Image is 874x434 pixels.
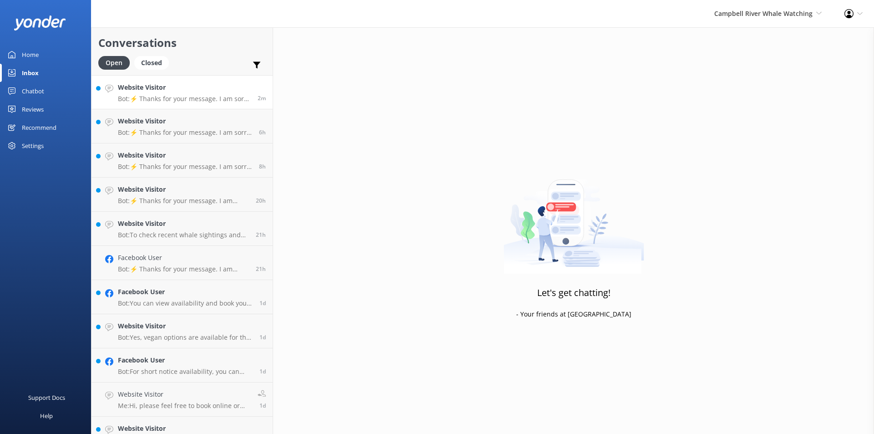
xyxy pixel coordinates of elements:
[118,424,253,434] h4: Website Visitor
[259,163,266,170] span: Sep 29 2025 11:38pm (UTC -07:00) America/Tijuana
[118,231,249,239] p: Bot: To check recent whale sightings and see what wildlife you’re most likely to encounter on you...
[98,56,130,70] div: Open
[134,56,169,70] div: Closed
[91,109,273,143] a: Website VisitorBot:⚡ Thanks for your message. I am sorry I don't have that answer for you. You're...
[40,407,53,425] div: Help
[118,82,251,92] h4: Website Visitor
[14,15,66,31] img: yonder-white-logo.png
[22,46,39,64] div: Home
[22,137,44,155] div: Settings
[22,100,44,118] div: Reviews
[259,333,266,341] span: Sep 28 2025 06:19pm (UTC -07:00) America/Tijuana
[91,143,273,178] a: Website VisitorBot:⚡ Thanks for your message. I am sorry I don't have that answer for you. You're...
[259,368,266,375] span: Sep 28 2025 03:24pm (UTC -07:00) America/Tijuana
[118,253,249,263] h4: Facebook User
[91,383,273,417] a: Website VisitorMe:Hi, please feel free to book online or give us a call to book a Grizzly Getaway...
[91,75,273,109] a: Website VisitorBot:⚡ Thanks for your message. I am sorry I don't have that answer for you. You're...
[118,184,249,194] h4: Website Visitor
[91,314,273,348] a: Website VisitorBot:Yes, vegan options are available for the lunch on the 6 Hour Whale Watching To...
[258,94,266,102] span: Sep 30 2025 08:32am (UTC -07:00) America/Tijuana
[91,212,273,246] a: Website VisitorBot:To check recent whale sightings and see what wildlife you’re most likely to en...
[259,402,266,409] span: Sep 28 2025 12:17pm (UTC -07:00) America/Tijuana
[537,286,610,300] h3: Let's get chatting!
[118,333,253,342] p: Bot: Yes, vegan options are available for the lunch on the 6 Hour Whale Watching Tour. Please inf...
[118,95,251,103] p: Bot: ⚡ Thanks for your message. I am sorry I don't have that answer for you. You're welcome to ke...
[28,388,65,407] div: Support Docs
[91,178,273,212] a: Website VisitorBot:⚡ Thanks for your message. I am sorry I don't have that answer for you. You're...
[256,231,266,239] span: Sep 29 2025 10:47am (UTC -07:00) America/Tijuana
[22,64,39,82] div: Inbox
[118,150,252,160] h4: Website Visitor
[134,57,173,67] a: Closed
[118,287,253,297] h4: Facebook User
[91,246,273,280] a: Facebook UserBot:⚡ Thanks for your message. I am sorry I don't have that answer for you. You're w...
[259,299,266,307] span: Sep 29 2025 06:18am (UTC -07:00) America/Tijuana
[118,197,249,205] p: Bot: ⚡ Thanks for your message. I am sorry I don't have that answer for you. You're welcome to ke...
[118,402,251,410] p: Me: Hi, please feel free to book online or give us a call to book a Grizzly Getaway package. We o...
[118,355,253,365] h4: Facebook User
[256,265,266,273] span: Sep 29 2025 10:35am (UTC -07:00) America/Tijuana
[118,389,251,399] h4: Website Visitor
[118,219,249,229] h4: Website Visitor
[22,82,44,100] div: Chatbot
[714,9,813,18] span: Campbell River Whale Watching
[22,118,56,137] div: Recommend
[503,160,644,274] img: artwork of a man stealing a conversation from at giant smartphone
[91,280,273,314] a: Facebook UserBot:You can view availability and book your Full Day Grizzly Toba Tour online at [UR...
[118,368,253,376] p: Bot: For short notice availability, you can check online at [URL][DOMAIN_NAME] or contact us dire...
[259,128,266,136] span: Sep 30 2025 02:25am (UTC -07:00) America/Tijuana
[91,348,273,383] a: Facebook UserBot:For short notice availability, you can check online at [URL][DOMAIN_NAME] or con...
[118,265,249,273] p: Bot: ⚡ Thanks for your message. I am sorry I don't have that answer for you. You're welcome to ke...
[118,299,253,307] p: Bot: You can view availability and book your Full Day Grizzly Toba Tour online at [URL][DOMAIN_NA...
[98,34,266,51] h2: Conversations
[98,57,134,67] a: Open
[256,197,266,204] span: Sep 29 2025 12:13pm (UTC -07:00) America/Tijuana
[516,309,631,319] p: - Your friends at [GEOGRAPHIC_DATA]
[118,128,252,137] p: Bot: ⚡ Thanks for your message. I am sorry I don't have that answer for you. You're welcome to ke...
[118,116,252,126] h4: Website Visitor
[118,321,253,331] h4: Website Visitor
[118,163,252,171] p: Bot: ⚡ Thanks for your message. I am sorry I don't have that answer for you. You're welcome to ke...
